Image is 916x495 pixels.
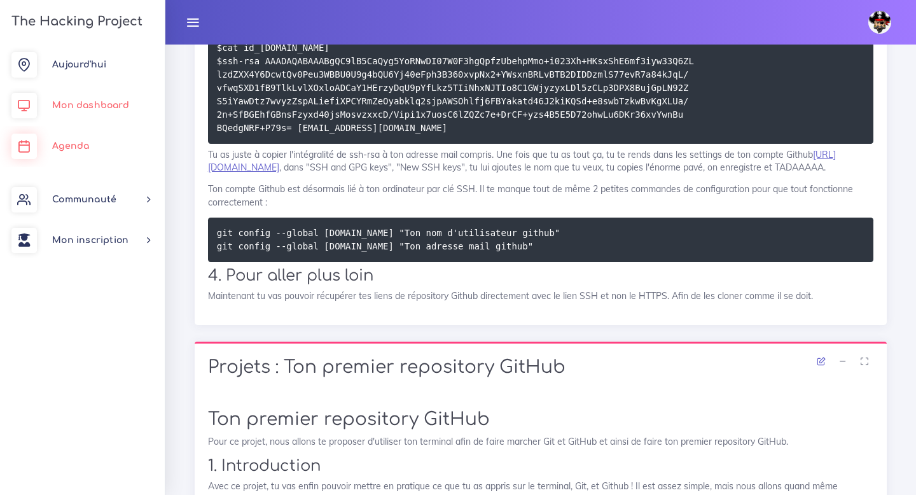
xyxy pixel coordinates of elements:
h3: The Hacking Project [8,15,142,29]
span: Mon dashboard [52,101,129,110]
p: Pour ce projet, nous allons te proposer d'utiliser ton terminal afin de faire marcher Git et GitH... [208,435,873,448]
h2: 4. Pour aller plus loin [208,267,873,285]
h1: Ton premier repository GitHub [208,409,873,431]
span: Mon inscription [52,235,128,245]
code: $cat id_[DOMAIN_NAME] $ssh-rsa AAADAQABAAABgQC9lB5CaQyg5YoRNwDI07W0F3hgQpfzUbehpMmo+i023Xh+HKsxSh... [217,41,694,135]
code: git config --global [DOMAIN_NAME] "Ton nom d'utilisateur github" git config --global [DOMAIN_NAME... [217,226,560,253]
p: Ton compte Github est désormais lié à ton ordinateur par clé SSH. Il te manque tout de même 2 pet... [208,183,873,209]
h2: 1. Introduction [208,457,873,475]
p: Maintenant tu vas pouvoir récupérer tes liens de répository Github directement avec le lien SSH e... [208,289,873,302]
p: Tu as juste à copier l'intégralité de ssh-rsa à ton adresse mail compris. Une fois que tu as tout... [208,148,873,174]
span: Communauté [52,195,116,204]
span: Aujourd'hui [52,60,106,69]
span: Agenda [52,141,89,151]
img: avatar [868,11,891,34]
h1: Projets : Ton premier repository GitHub [208,357,873,379]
